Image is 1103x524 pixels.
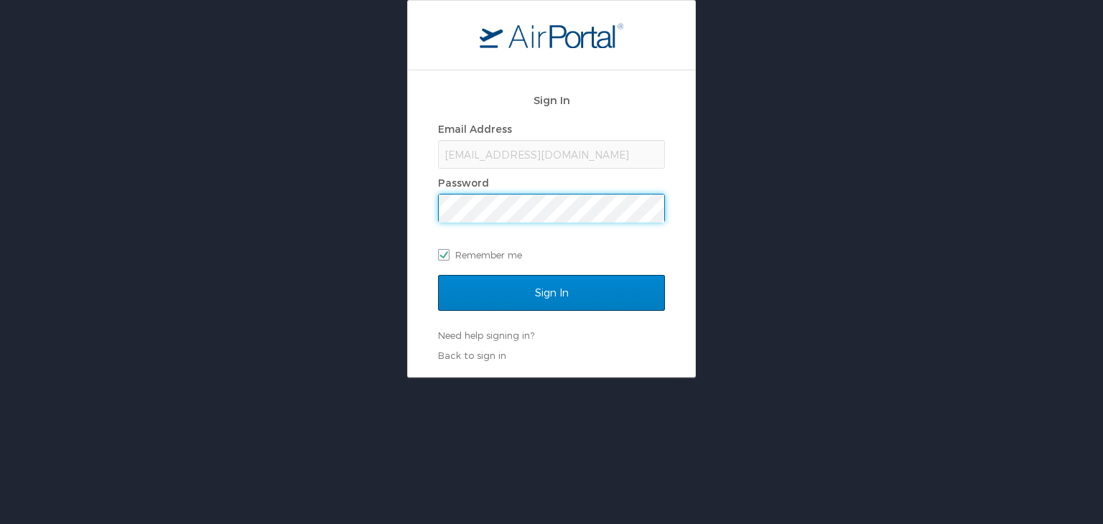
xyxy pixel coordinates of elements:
[438,275,665,311] input: Sign In
[438,329,534,341] a: Need help signing in?
[438,177,489,189] label: Password
[438,244,665,266] label: Remember me
[438,92,665,108] h2: Sign In
[480,22,623,48] img: logo
[438,123,512,135] label: Email Address
[438,350,506,361] a: Back to sign in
